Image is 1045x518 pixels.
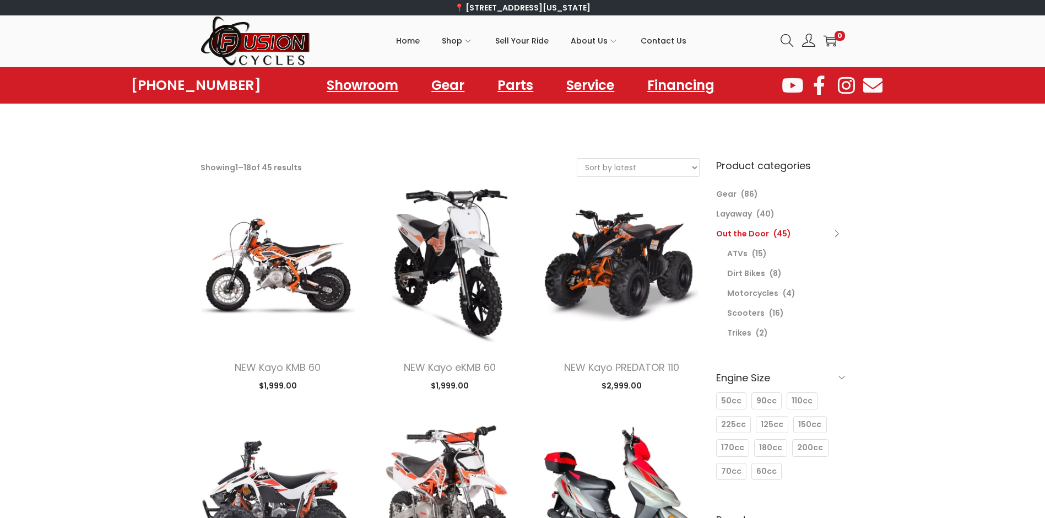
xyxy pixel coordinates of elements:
a: Service [555,73,625,98]
span: 225cc [721,419,746,430]
a: Shop [442,16,473,66]
span: 125cc [761,419,783,430]
h6: Engine Size [716,365,845,391]
span: Sell Your Ride [495,27,549,55]
span: 60cc [756,466,777,477]
span: 50cc [721,395,741,407]
span: 70cc [721,466,741,477]
span: (2) [756,327,768,338]
span: 18 [243,162,251,173]
a: NEW Kayo eKMB 60 [404,360,496,374]
a: Financing [636,73,725,98]
span: 180cc [759,442,782,454]
span: About Us [571,27,608,55]
span: (40) [756,208,775,219]
a: Out the Door [716,228,769,239]
a: NEW Kayo PREDATOR 110 [564,360,679,374]
span: $ [602,380,607,391]
span: (8) [770,268,782,279]
select: Shop order [577,159,699,176]
a: ATVs [727,248,748,259]
span: 1,999.00 [259,380,297,391]
span: Shop [442,27,462,55]
span: 2,999.00 [602,380,642,391]
a: Scooters [727,307,765,319]
span: $ [431,380,436,391]
a: Layaway [716,208,752,219]
a: Sell Your Ride [495,16,549,66]
a: Dirt Bikes [727,268,765,279]
span: Home [396,27,420,55]
span: 90cc [756,395,777,407]
a: Gear [420,73,475,98]
span: 1,999.00 [431,380,469,391]
span: (86) [741,188,758,199]
span: (4) [783,288,795,299]
a: Gear [716,188,737,199]
span: 110cc [792,395,813,407]
span: (45) [773,228,791,239]
img: Woostify retina logo [201,15,311,67]
a: Contact Us [641,16,686,66]
span: 170cc [721,442,744,454]
nav: Menu [316,73,725,98]
a: NEW Kayo KMB 60 [235,360,321,374]
h6: Product categories [716,158,845,173]
p: Showing – of 45 results [201,160,302,175]
span: (16) [769,307,784,319]
a: Showroom [316,73,409,98]
a: 📍 [STREET_ADDRESS][US_STATE] [454,2,591,13]
a: Motorcycles [727,288,778,299]
a: Trikes [727,327,751,338]
a: 0 [824,34,837,47]
span: $ [259,380,264,391]
a: Home [396,16,420,66]
span: 1 [235,162,238,173]
span: (15) [752,248,767,259]
a: Parts [486,73,544,98]
a: [PHONE_NUMBER] [131,78,261,93]
span: 200cc [797,442,823,454]
nav: Primary navigation [311,16,772,66]
span: Contact Us [641,27,686,55]
span: 150cc [798,419,821,430]
a: About Us [571,16,619,66]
